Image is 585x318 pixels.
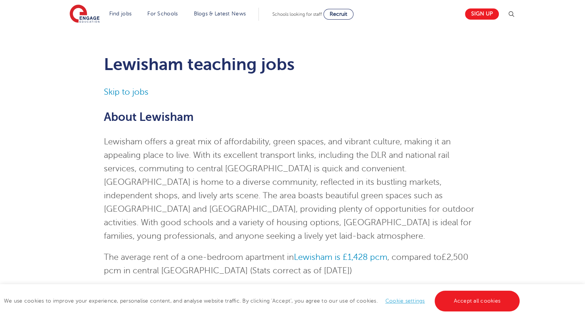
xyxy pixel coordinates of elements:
[385,298,425,304] a: Cookie settings
[294,253,387,262] a: Lewisham is £1,428 pcm
[4,298,522,304] span: We use cookies to improve your experience, personalise content, and analyse website traffic. By c...
[272,12,322,17] span: Schools looking for staff
[194,11,246,17] a: Blogs & Latest News
[104,135,481,243] p: Lewisham offers a great mix of affordability, green spaces, and vibrant culture, making it an app...
[435,291,520,311] a: Accept all cookies
[147,11,178,17] a: For Schools
[104,87,148,97] a: Skip to jobs
[109,11,132,17] a: Find jobs
[104,55,481,74] h1: Lewisham teaching jobs
[70,5,100,24] img: Engage Education
[465,8,499,20] a: Sign up
[330,11,347,17] span: Recruit
[104,253,294,262] span: The average rent of a one-bedroom apartment in
[387,253,442,262] span: , compared to
[323,9,353,20] a: Recruit
[104,110,193,124] span: About Lewisham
